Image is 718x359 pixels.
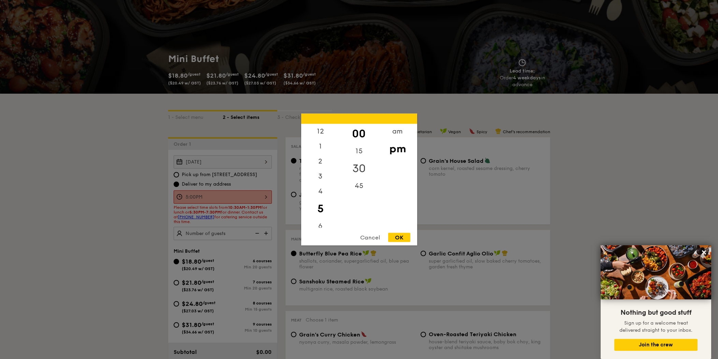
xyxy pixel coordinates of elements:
[353,233,387,242] div: Cancel
[699,247,709,258] button: Close
[301,199,340,219] div: 5
[340,178,378,193] div: 45
[340,124,378,144] div: 00
[619,320,692,333] span: Sign up for a welcome treat delivered straight to your inbox.
[614,339,698,351] button: Join the crew
[301,124,340,139] div: 12
[378,124,417,139] div: am
[301,219,340,234] div: 6
[601,245,711,299] img: DSC07876-Edit02-Large.jpeg
[301,139,340,154] div: 1
[340,144,378,159] div: 15
[378,139,417,159] div: pm
[301,184,340,199] div: 4
[340,159,378,178] div: 30
[301,154,340,169] div: 2
[620,309,691,317] span: Nothing but good stuff
[301,169,340,184] div: 3
[388,233,410,242] div: OK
